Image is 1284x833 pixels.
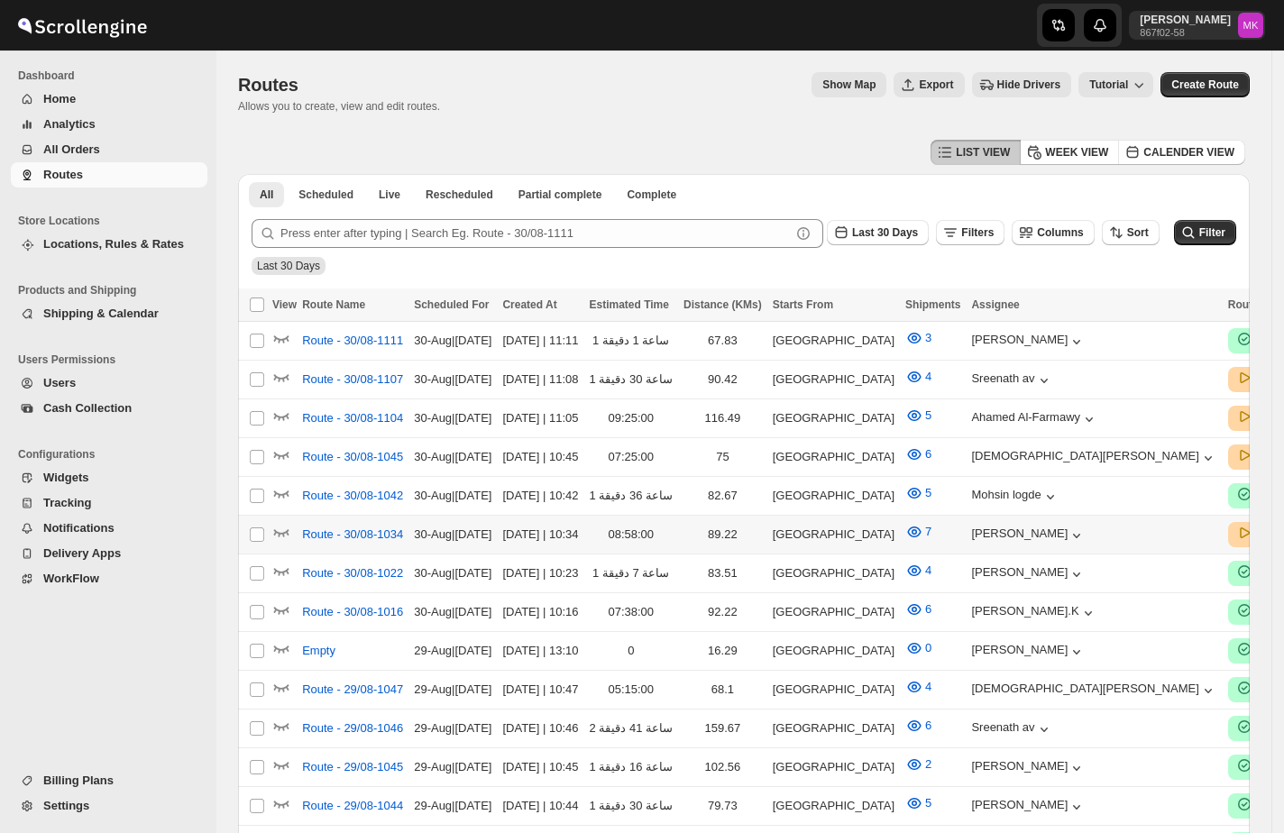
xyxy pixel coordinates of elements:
[683,758,762,776] div: 102.56
[43,142,100,156] span: All Orders
[971,410,1098,428] div: Ahamed Al-Farmawy
[925,719,931,732] span: 6
[11,768,207,793] button: Billing Plans
[43,572,99,585] span: WorkFlow
[773,487,894,505] div: [GEOGRAPHIC_DATA]
[589,371,673,389] div: 1 ساعة 30 دقيقة
[11,793,207,819] button: Settings
[925,370,931,383] span: 4
[414,682,491,696] span: 29-Aug | [DATE]
[414,489,491,502] span: 30-Aug | [DATE]
[894,479,942,508] button: 5
[773,642,894,660] div: [GEOGRAPHIC_DATA]
[925,563,931,577] span: 4
[683,681,762,699] div: 68.1
[302,681,403,699] span: Route - 29/08-1047
[414,298,489,311] span: Scheduled For
[502,564,578,582] div: [DATE] | 10:23
[683,487,762,505] div: 82.67
[894,673,942,701] button: 4
[302,298,365,311] span: Route Name
[11,87,207,112] button: Home
[852,226,918,239] span: Last 30 Days
[925,447,931,461] span: 6
[502,758,578,776] div: [DATE] | 10:45
[894,517,942,546] button: 7
[627,188,676,202] span: Complete
[589,797,673,815] div: 1 ساعة 30 دقيقة
[971,759,1086,777] button: [PERSON_NAME]
[956,145,1010,160] span: LIST VIEW
[43,376,76,389] span: Users
[414,605,491,618] span: 30-Aug | [DATE]
[773,797,894,815] div: [GEOGRAPHIC_DATA]
[11,566,207,591] button: WorkFlow
[502,642,578,660] div: [DATE] | 13:10
[971,682,1216,700] div: [DEMOGRAPHIC_DATA][PERSON_NAME]
[414,799,491,812] span: 29-Aug | [DATE]
[1243,20,1259,31] text: MK
[773,758,894,776] div: [GEOGRAPHIC_DATA]
[827,220,929,245] button: Last 30 Days
[43,307,159,320] span: Shipping & Calendar
[773,719,894,737] div: [GEOGRAPHIC_DATA]
[773,298,833,311] span: Starts From
[971,565,1086,583] button: [PERSON_NAME]
[925,641,931,654] span: 0
[1171,78,1239,92] span: Create Route
[291,443,414,471] button: Route - 30/08-1045
[971,526,1086,545] button: [PERSON_NAME]
[894,362,942,391] button: 4
[43,401,132,415] span: Cash Collection
[931,140,1021,165] button: LIST VIEW
[683,642,762,660] div: 16.29
[502,332,578,350] div: [DATE] | 11:11
[589,564,673,582] div: 1 ساعة 7 دقيقة
[43,799,89,812] span: Settings
[1020,140,1119,165] button: WEEK VIEW
[502,409,578,427] div: [DATE] | 11:05
[1118,140,1245,165] button: CALENDER VIEW
[414,372,491,386] span: 30-Aug | [DATE]
[971,798,1086,816] button: [PERSON_NAME]
[1238,13,1263,38] span: Mostafa Khalifa
[18,352,207,367] span: Users Permissions
[1089,78,1128,91] span: Tutorial
[43,496,91,509] span: Tracking
[291,792,414,820] button: Route - 29/08-1044
[773,332,894,350] div: [GEOGRAPHIC_DATA]
[925,525,931,538] span: 7
[925,408,931,422] span: 5
[302,487,403,505] span: Route - 30/08-1042
[589,642,673,660] div: 0
[589,719,673,737] div: 2 ساعة 41 دقيقة
[43,546,121,560] span: Delivery Apps
[502,681,578,699] div: [DATE] | 10:47
[291,481,414,510] button: Route - 30/08-1042
[43,117,96,131] span: Analytics
[773,448,894,466] div: [GEOGRAPHIC_DATA]
[1140,27,1231,38] p: 867f02-58
[1174,220,1236,245] button: Filter
[1102,220,1160,245] button: Sort
[925,757,931,771] span: 2
[11,112,207,137] button: Analytics
[502,526,578,544] div: [DATE] | 10:34
[971,449,1216,467] div: [DEMOGRAPHIC_DATA][PERSON_NAME]
[291,714,414,743] button: Route - 29/08-1046
[589,526,673,544] div: 08:58:00
[773,371,894,389] div: [GEOGRAPHIC_DATA]
[11,162,207,188] button: Routes
[971,371,1052,389] button: Sreenath av
[302,603,403,621] span: Route - 30/08-1016
[894,72,964,97] button: Export
[894,595,942,624] button: 6
[502,448,578,466] div: [DATE] | 10:45
[414,450,491,463] span: 30-Aug | [DATE]
[291,326,414,355] button: Route - 30/08-1111
[822,78,876,92] span: Show Map
[502,487,578,505] div: [DATE] | 10:42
